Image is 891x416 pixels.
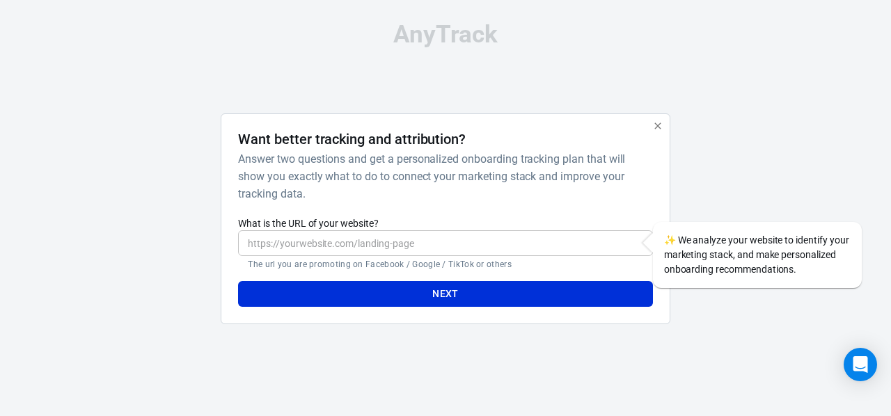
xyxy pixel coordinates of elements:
div: AnyTrack [97,22,794,47]
span: sparkles [664,234,676,246]
button: Next [238,281,652,307]
p: The url you are promoting on Facebook / Google / TikTok or others [248,259,642,270]
input: https://yourwebsite.com/landing-page [238,230,652,256]
label: What is the URL of your website? [238,216,652,230]
div: We analyze your website to identify your marketing stack, and make personalized onboarding recomm... [653,222,862,288]
h4: Want better tracking and attribution? [238,131,466,147]
h6: Answer two questions and get a personalized onboarding tracking plan that will show you exactly w... [238,150,647,202]
div: Open Intercom Messenger [844,348,877,381]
